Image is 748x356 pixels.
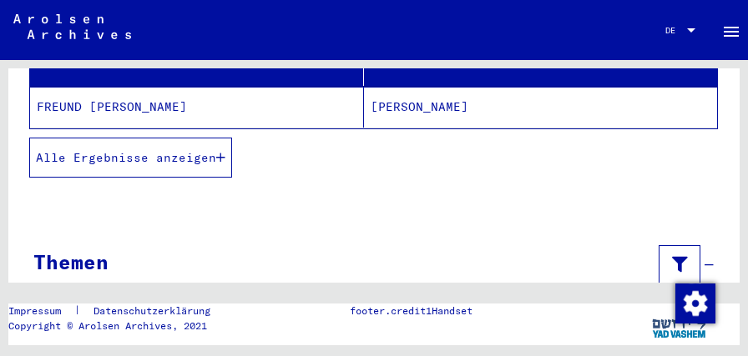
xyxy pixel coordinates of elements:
div: Themen [33,247,109,277]
button: Alle Ergebnisse anzeigen [29,138,232,178]
mat-cell: [PERSON_NAME] [364,87,717,128]
img: Arolsen_neg.svg [13,14,131,39]
a: Impressum [8,303,74,318]
mat-cell: FREUND [PERSON_NAME] [30,87,364,128]
div: | [8,303,230,318]
span: Alle Ergebnisse anzeigen [36,150,216,165]
p: footer.credit1Handset [350,303,473,318]
span: DE [665,26,684,35]
a: Datenschutzerklärung [80,303,230,318]
button: Toggle sidenav [715,13,748,47]
p: Copyright © Arolsen Archives, 2021 [8,318,230,333]
img: yv_logo.png [649,303,711,345]
img: Zustimmung ändern [675,283,715,323]
mat-icon: Side nav toggle icon [721,22,741,42]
